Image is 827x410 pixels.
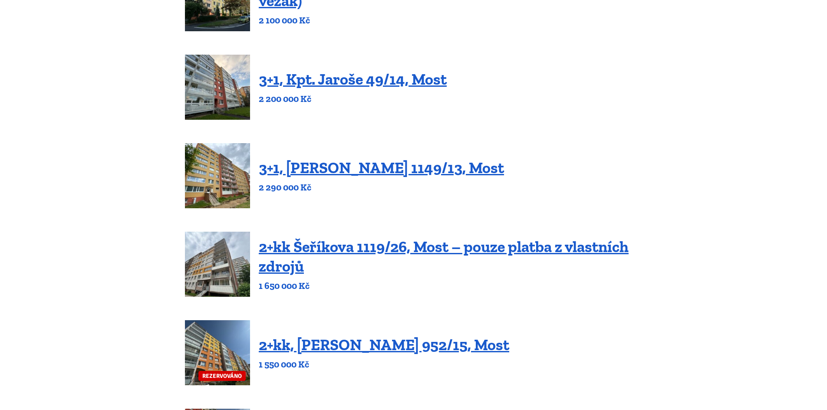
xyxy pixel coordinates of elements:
[259,158,504,177] a: 3+1, [PERSON_NAME] 1149/13, Most
[259,70,447,89] a: 3+1, Kpt. Jaroše 49/14, Most
[259,237,629,276] a: 2+kk Šeříkova 1119/26, Most – pouze platba z vlastních zdrojů
[259,280,642,292] p: 1 650 000 Kč
[259,93,447,105] p: 2 200 000 Kč
[259,14,642,26] p: 2 100 000 Kč
[259,335,509,354] a: 2+kk, [PERSON_NAME] 952/15, Most
[198,371,246,381] span: REZERVOVÁNO
[185,320,250,385] a: REZERVOVÁNO
[259,358,509,371] p: 1 550 000 Kč
[259,181,504,194] p: 2 290 000 Kč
